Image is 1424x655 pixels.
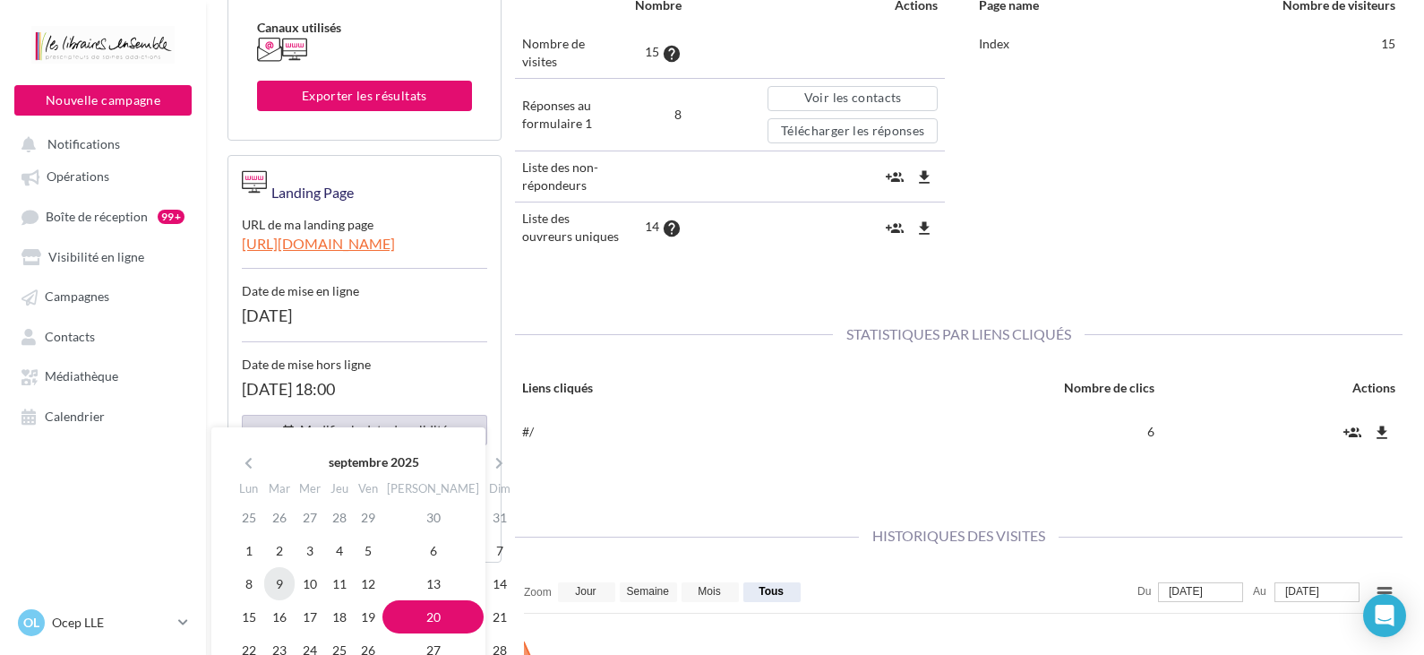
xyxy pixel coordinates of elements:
td: 9 [264,567,295,600]
td: #/ [515,410,805,454]
th: [PERSON_NAME] [382,476,484,502]
td: Nombre de visites [515,28,629,79]
span: Opérations [47,169,109,185]
a: Médiathèque [11,359,195,392]
td: 12 [354,567,382,600]
td: 6 [382,534,484,567]
a: [URL][DOMAIN_NAME] [242,234,487,269]
th: Ven [354,476,382,502]
td: 21 [484,600,515,633]
span: Visibilité en ligne [48,249,144,264]
th: septembre 2025 [264,449,484,476]
td: Liste des non-répondeurs [515,151,629,202]
button: file_download [911,212,938,242]
i: file_download [915,220,933,237]
tspan: [DATE] [1284,585,1318,598]
span: Boîte de réception [46,209,148,224]
span: Historiques des visites [859,527,1059,544]
span: Canaux utilisés [257,20,341,35]
i: file_download [915,168,933,186]
span: Notifications [47,136,120,151]
button: Exporter les résultats [257,81,472,111]
td: 4 [325,534,354,567]
th: Actions [1162,372,1403,410]
button: Télécharger les réponses [768,118,938,143]
td: 8 [233,567,264,600]
th: Nombre de clics [804,372,1162,410]
a: Contacts [11,320,195,352]
a: OL Ocep LLE [14,606,192,640]
td: 14 [628,202,689,253]
th: Mer [295,476,325,502]
a: Opérations [11,159,195,192]
a: Voir les contacts [768,86,938,111]
span: Médiathèque [45,369,118,384]
button: Modifier la date de validité [242,415,487,445]
td: 25 [233,501,264,534]
td: 17 [295,600,325,633]
th: Jeu [325,476,354,502]
a: Calendrier [11,400,195,432]
td: Liste des ouvreurs uniques [515,202,629,253]
td: 14 [484,567,515,600]
td: 1 [233,534,264,567]
text: Jour [575,585,596,598]
span: Calendrier [45,409,105,424]
td: 5 [354,534,382,567]
button: group_add [881,212,908,242]
td: 19 [354,600,382,633]
i: group_add [886,220,904,237]
th: Dim [484,476,515,502]
i: group_add [886,168,904,186]
text: Mois [698,585,720,598]
th: Liens cliqués [515,372,805,410]
p: Ocep LLE [52,614,171,632]
div: [DATE] 18:00 [242,374,487,415]
td: 11 [325,567,354,600]
span: Campagnes [45,289,109,305]
td: 10 [295,567,325,600]
th: Lun [233,476,264,502]
button: group_add [881,161,908,191]
td: 8 [628,78,689,151]
td: 30 [382,501,484,534]
i: file_download [1373,424,1391,442]
td: 6 [804,410,1162,454]
i: date_range [281,424,300,438]
span: Contacts [45,329,95,344]
text: Semaine [626,585,669,598]
text: Au [1253,585,1266,598]
td: 18 [325,600,354,633]
div: [DATE] [242,300,487,342]
td: 20 [382,600,484,633]
td: 15 [1131,28,1403,60]
text: Du [1137,585,1151,598]
div: URL de ma landing page [242,203,487,234]
span: Statistiques par liens cliqués [833,325,1085,342]
button: file_download [911,161,938,191]
i: group_add [1343,424,1361,442]
div: 99+ [158,210,184,224]
span: OL [23,614,39,632]
td: 27 [295,501,325,534]
a: Campagnes [11,280,195,312]
a: Visibilité en ligne [11,240,195,272]
td: 28 [325,501,354,534]
td: 7 [484,534,515,567]
td: Index [972,28,1130,60]
div: landing page [267,169,354,203]
td: 3 [295,534,325,567]
button: file_download [1368,418,1395,447]
td: 15 [233,600,264,633]
a: Boîte de réception99+ [11,200,195,233]
text: Tous [759,585,784,598]
div: Date de mise en ligne [242,269,487,300]
button: Nouvelle campagne [14,85,192,116]
td: 13 [382,567,484,600]
div: Date de mise hors ligne [242,342,487,374]
td: 31 [484,501,515,534]
i: help [662,220,682,237]
td: 2 [264,534,295,567]
text: Zoom [524,586,552,599]
tspan: [DATE] [1168,585,1202,598]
